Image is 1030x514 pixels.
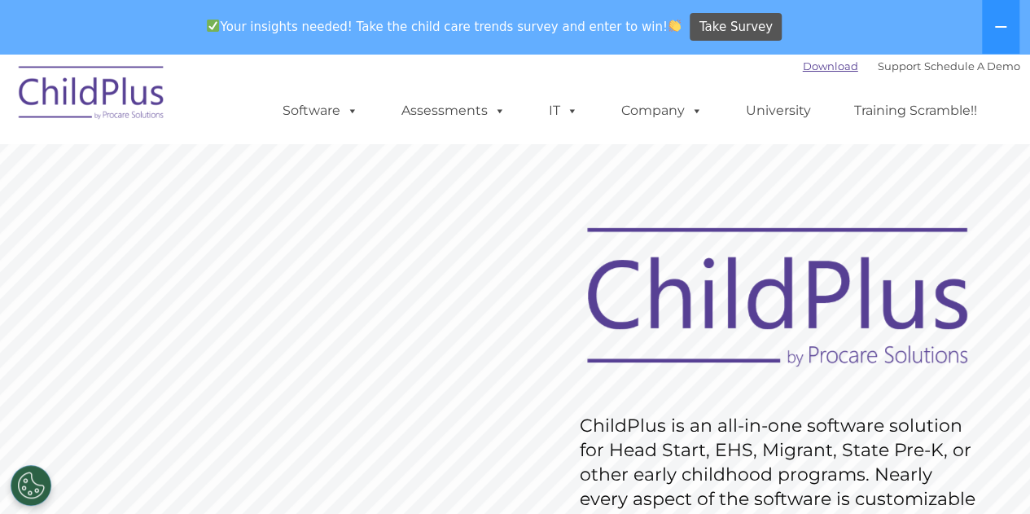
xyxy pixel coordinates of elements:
a: Take Survey [690,13,782,42]
a: IT [533,94,594,127]
a: Assessments [385,94,522,127]
button: Cookies Settings [11,465,51,506]
span: Take Survey [699,13,773,42]
a: Training Scramble!! [838,94,993,127]
a: Company [605,94,719,127]
a: Software [266,94,375,127]
a: Schedule A Demo [924,59,1020,72]
a: Download [803,59,858,72]
img: ✅ [207,20,219,32]
img: 👏 [668,20,681,32]
a: Support [878,59,921,72]
a: University [730,94,827,127]
font: | [803,59,1020,72]
span: Your insights needed! Take the child care trends survey and enter to win! [200,11,688,42]
img: ChildPlus by Procare Solutions [11,55,173,136]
